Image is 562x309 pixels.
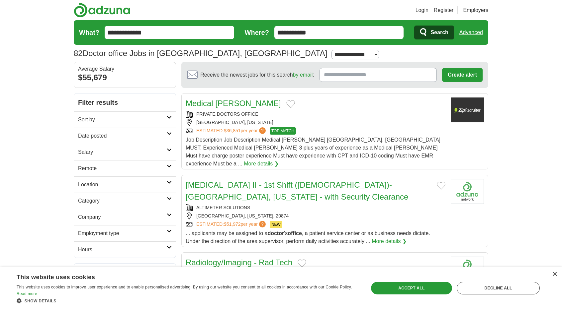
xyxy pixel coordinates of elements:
span: Search [430,26,448,39]
div: PRIVATE DOCTORS OFFICE [186,111,445,118]
img: Company logo [451,257,484,281]
h2: Salary [78,148,167,156]
h2: Category [78,197,167,205]
div: [GEOGRAPHIC_DATA], [US_STATE], 20874 [186,213,445,219]
label: What? [79,28,99,37]
div: ALTIMETER SOLUTIONS [186,204,445,211]
a: Employment type [74,225,176,241]
a: Company [74,209,176,225]
h2: Remote [78,164,167,172]
h2: Employment type [78,229,167,237]
label: Where? [245,28,269,37]
div: Accept all [371,282,452,294]
h2: Sort by [78,116,167,124]
div: Decline all [457,282,540,294]
span: Job Description Job Description Medical [PERSON_NAME] [GEOGRAPHIC_DATA], [GEOGRAPHIC_DATA] MUST: ... [186,137,440,166]
a: Medical [PERSON_NAME] [186,99,281,108]
span: 82 [74,47,83,59]
span: This website uses cookies to improve user experience and to enable personalised advertising. By u... [17,285,352,289]
img: Company logo [451,97,484,122]
a: Remote [74,160,176,176]
button: Add to favorite jobs [298,259,306,267]
a: Salary [74,144,176,160]
button: Create alert [442,68,483,82]
a: Sort by [74,111,176,128]
h2: Hours [78,246,167,254]
span: ? [259,221,266,227]
a: ESTIMATED:$36,851per year? [196,127,267,135]
div: $55,679 [78,72,172,84]
a: Date posted [74,128,176,144]
a: Read more, opens a new window [17,291,37,296]
span: Receive the newest jobs for this search : [200,71,314,79]
button: Add to favorite jobs [437,182,445,190]
strong: office [288,230,302,236]
a: [MEDICAL_DATA] II - 1st Shift ([DEMOGRAPHIC_DATA])- [GEOGRAPHIC_DATA], [US_STATE] - with Security... [186,180,408,201]
a: Radiology/Imaging - Rad Tech [186,258,292,267]
span: $51,972 [224,221,241,227]
h1: Doctor office Jobs in [GEOGRAPHIC_DATA], [GEOGRAPHIC_DATA] [74,49,327,58]
a: by email [293,72,313,78]
span: ... applicants may be assigned to a 's , a patient service center or as business needs dictate. U... [186,230,430,244]
div: Show details [17,297,358,304]
h2: Filter results [74,93,176,111]
span: $36,851 [224,128,241,133]
button: Search [414,26,454,39]
span: ? [259,127,266,134]
img: Company logo [451,179,484,204]
span: TOP MATCH [270,127,296,135]
div: Close [552,272,557,277]
a: ESTIMATED:$51,972per year? [196,221,267,228]
span: NEW [270,221,282,228]
a: Location [74,176,176,193]
span: Show details [25,299,56,303]
a: Hours [74,241,176,258]
h2: Company [78,213,167,221]
a: Login [416,6,428,14]
div: Average Salary [78,66,172,72]
a: More details ❯ [372,237,407,245]
img: Adzuna logo [74,3,130,18]
a: More details ❯ [244,160,279,168]
a: Category [74,193,176,209]
h2: Location [78,181,167,189]
strong: doctor [267,230,284,236]
div: This website uses cookies [17,271,341,281]
h2: Date posted [78,132,167,140]
div: [GEOGRAPHIC_DATA], [US_STATE] [186,119,445,126]
a: Advanced [459,26,483,39]
a: Register [434,6,454,14]
button: Add to favorite jobs [286,100,295,108]
a: Employers [463,6,488,14]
